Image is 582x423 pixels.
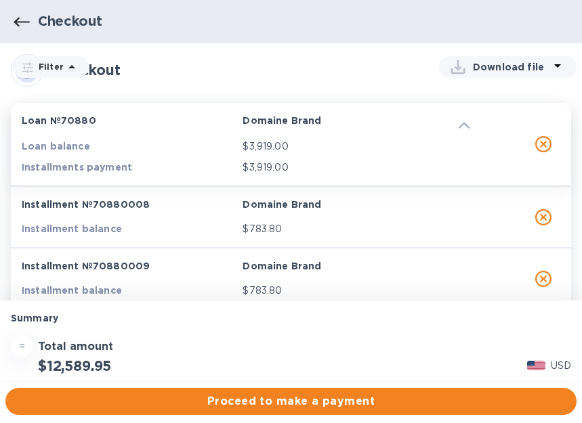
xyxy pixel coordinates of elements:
p: $783.80 [243,284,458,298]
p: $3,919.00 [243,160,458,175]
p: Installment № 70880009 [22,259,237,273]
div: Loan №70880Domaine BrandLoan balance$3,919.00Installments payment$3,919.00 [11,103,571,185]
p: Download file [473,60,549,74]
p: $783.80 [243,222,458,236]
button: Proceed to make a payment [5,388,577,415]
p: Domaine Brand [243,259,458,273]
p: Installment balance [22,284,237,297]
h2: $12,589.95 [38,357,111,374]
p: Domaine Brand [243,198,458,211]
p: USD [551,359,571,373]
p: Installment balance [22,222,237,236]
p: Loan balance [22,139,237,153]
p: Loan № 70880 [22,114,237,127]
h1: Checkout [38,14,102,29]
p: Filter [33,61,64,72]
p: Domaine Brand [243,114,458,127]
img: USD [527,361,545,370]
p: $3,919.00 [243,139,458,154]
span: Proceed to make a payment [16,393,566,409]
p: Installments payment [22,160,237,174]
h3: Total amount [38,340,113,353]
div: = [11,336,33,357]
p: Summary [11,311,571,325]
p: Installment № 70880008 [22,198,237,211]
